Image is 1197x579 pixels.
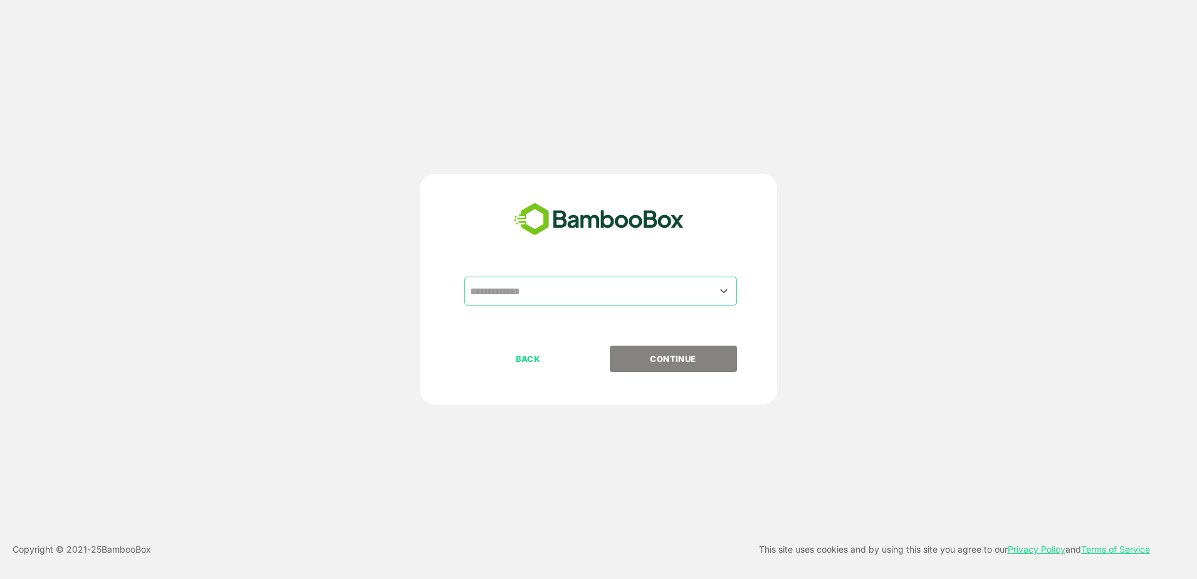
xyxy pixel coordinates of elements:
a: Privacy Policy [1008,544,1065,555]
p: BACK [466,352,591,366]
p: Copyright © 2021- 25 BambooBox [13,542,151,557]
p: CONTINUE [610,352,736,366]
button: BACK [464,346,592,372]
button: Open [716,282,733,299]
p: This site uses cookies and by using this site you agree to our and [759,542,1150,557]
img: bamboobox [507,199,691,240]
a: Terms of Service [1081,544,1150,555]
button: CONTINUE [610,346,737,372]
